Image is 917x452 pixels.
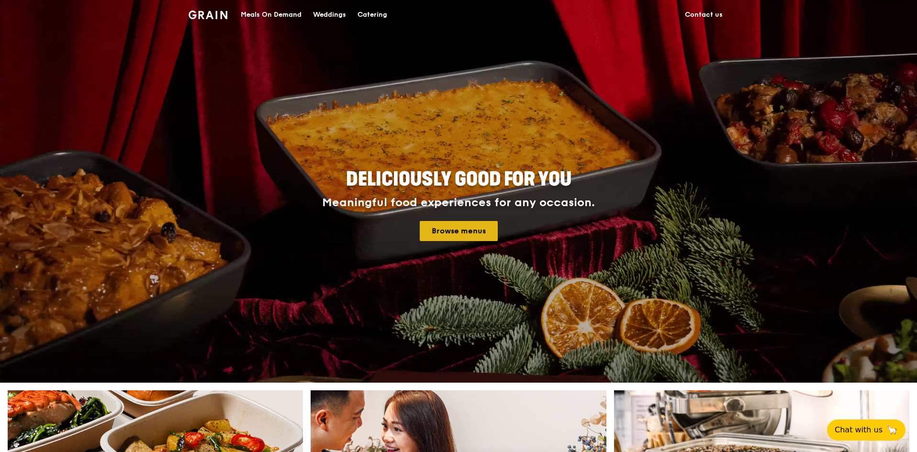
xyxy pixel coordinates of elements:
div: Meaningful food experiences for any occasion. [286,196,631,209]
span: 🦙 [886,424,898,436]
button: Chat with us🦙 [827,419,906,441]
div: Weddings [313,0,346,29]
a: Catering [352,0,393,29]
div: Meals On Demand [241,0,302,29]
a: Browse menus [420,221,498,241]
span: Deliciously good for you [346,168,571,191]
img: Grain [189,11,227,19]
span: Chat with us [835,424,883,436]
a: Contact us [679,0,728,29]
div: Catering [358,0,387,29]
a: Weddings [307,0,352,29]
